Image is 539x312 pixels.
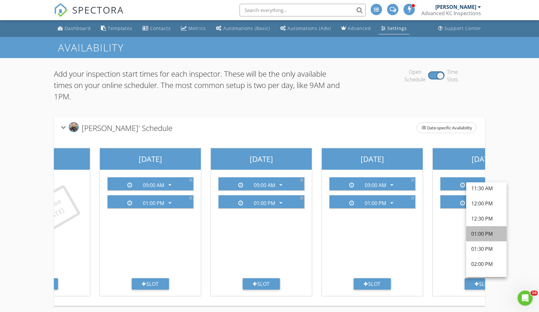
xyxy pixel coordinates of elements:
a: Metrics [178,23,208,34]
div: Metrics [188,25,206,31]
div: Templates [108,25,132,31]
span: [PERSON_NAME]' Schedule [82,122,172,133]
p: Add your inspection start times for each inspector. These will be the only available times on you... [54,68,341,102]
div: 12:00 PM [471,200,501,207]
i: arrow_drop_down [277,199,285,207]
div: Time Slots [447,68,458,83]
span: SPECTORA [72,3,124,16]
div: 11:30 AM [471,185,501,192]
i: arrow_drop_down [166,199,174,207]
i: arrow_drop_down [277,181,285,189]
div: Advanced [348,25,371,31]
a: Contacts [140,23,173,34]
div: [DATE] [322,148,423,170]
a: Settings [379,23,409,34]
div: Advanced KC Inspections [421,10,481,16]
img: upclose_profile_pic.jpg [69,122,79,132]
a: Automations (Basic) [213,23,273,34]
div: 01:00 PM [143,200,164,206]
div: Open Schedule [404,68,426,83]
div: 09:00 AM [365,182,386,188]
div: Slot [132,278,169,290]
div: [DATE] [433,148,534,170]
a: Automations (Advanced) [278,23,333,34]
div: [PERSON_NAME] [435,4,476,10]
i: arrow_drop_down [166,181,174,189]
a: Dashboard [55,23,93,34]
div: 12:30 PM [471,215,501,222]
h1: Availability [58,42,481,53]
a: Advanced [339,23,374,34]
a: SPECTORA [54,9,124,22]
div: 02:00 PM [471,260,501,268]
div: Slot [465,278,502,290]
div: 02:30 PM [471,275,501,283]
div: 09:00 AM [254,182,275,188]
div: 01:30 PM [471,245,501,253]
div: Contacts [150,25,171,31]
img: The Best Home Inspection Software - Spectora [54,3,68,17]
div: 01:00 PM [471,230,501,238]
i: arrow_drop_down [388,199,396,207]
div: Slot [354,278,391,290]
iframe: Intercom live chat [518,291,533,306]
span: 10 [530,291,538,296]
div: Slot [243,278,280,290]
div: [DATE] [100,148,201,170]
input: Search everything... [240,4,366,16]
a: Templates [98,23,135,34]
div: 09:00 AM [143,182,164,188]
div: Settings [387,25,407,31]
div: [DATE] [211,148,312,170]
div: Dashboard [65,25,91,31]
div: 01:00 PM [365,200,386,206]
div: 01:00 PM [254,200,275,206]
div: Support Center [444,25,481,31]
i: arrow_drop_down [388,181,396,189]
span: Date-specific Availability [417,123,476,133]
div: Automations (Basic) [223,25,270,31]
div: Automations (Adv) [287,25,331,31]
a: Support Center [436,23,484,34]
